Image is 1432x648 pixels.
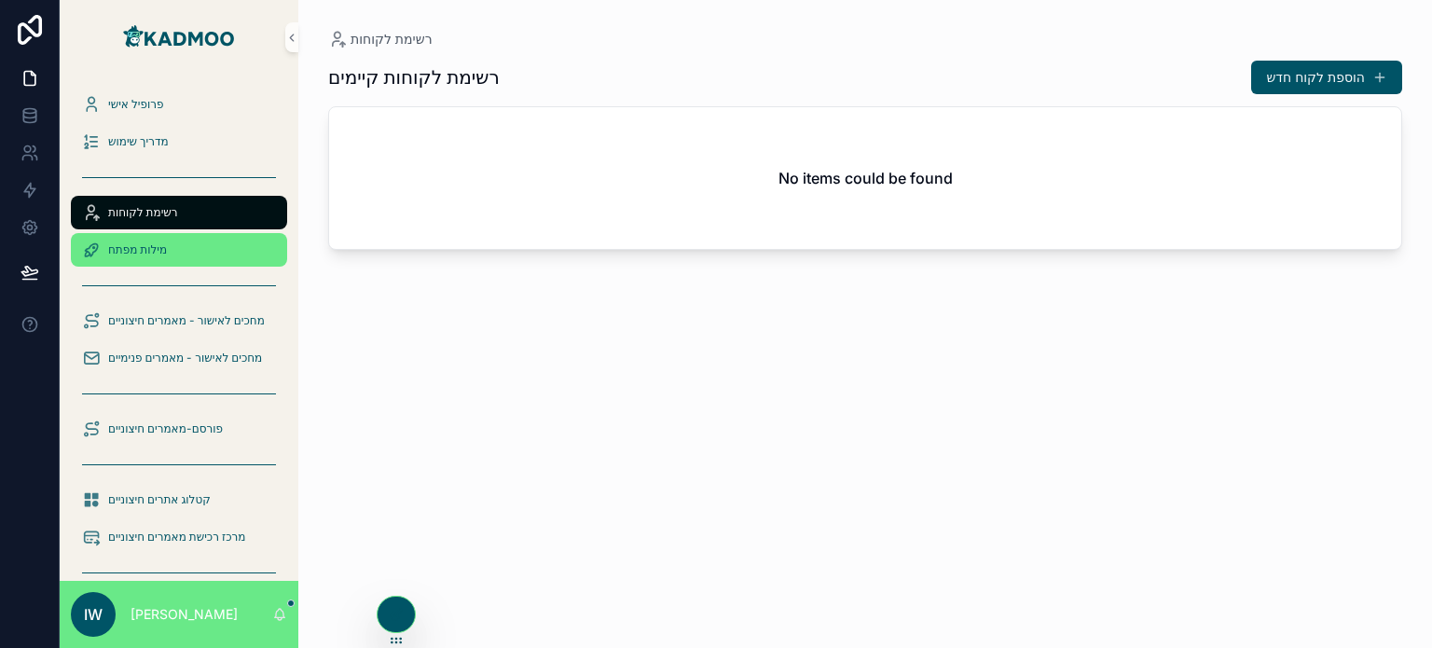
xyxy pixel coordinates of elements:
span: מילות מפתח [108,242,167,257]
a: רשימת לקוחות [71,196,287,229]
a: פרופיל אישי [71,88,287,121]
span: מחכים לאישור - מאמרים חיצוניים [108,313,265,328]
span: מדריך שימוש [108,134,169,149]
span: מרכז רכישת מאמרים חיצוניים [108,530,245,545]
a: קטלוג אתרים חיצוניים [71,483,287,517]
h2: No items could be found [778,167,953,189]
span: פרופיל אישי [108,97,163,112]
span: רשימת לקוחות [351,30,433,48]
span: קטלוג אתרים חיצוניים [108,492,211,507]
a: מרכז רכישת מאמרים חיצוניים [71,520,287,554]
a: פורסם-מאמרים חיצוניים [71,412,287,446]
button: הוספת לקוח חדש [1251,61,1402,94]
p: [PERSON_NAME] [131,605,238,624]
a: מחכים לאישור - מאמרים חיצוניים [71,304,287,338]
span: iw [84,603,103,626]
a: רשימת לקוחות [328,30,433,48]
span: רשימת לקוחות [108,205,178,220]
img: App logo [119,22,238,52]
span: פורסם-מאמרים חיצוניים [108,421,223,436]
a: מחכים לאישור - מאמרים פנימיים [71,341,287,375]
h1: רשימת לקוחות קיימים [328,64,500,90]
a: מילות מפתח [71,233,287,267]
a: מדריך שימוש [71,125,287,159]
div: scrollable content [60,75,298,581]
span: מחכים לאישור - מאמרים פנימיים [108,351,262,365]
